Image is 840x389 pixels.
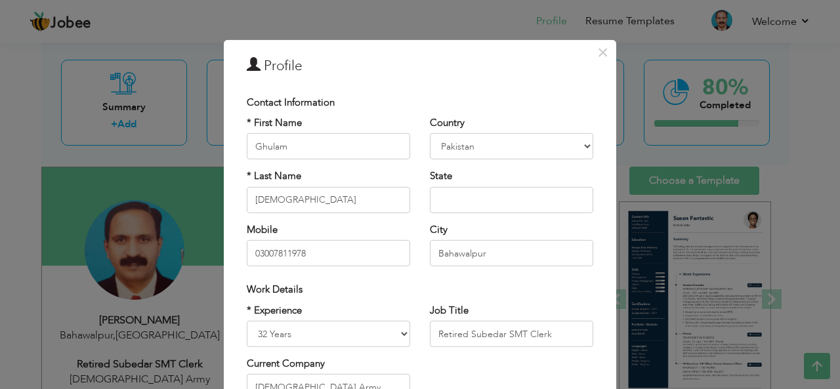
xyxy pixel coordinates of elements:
label: Country [430,116,465,130]
span: × [597,40,608,64]
label: * First Name [247,116,302,130]
button: Close [592,41,613,62]
label: Job Title [430,303,469,317]
label: * Experience [247,303,302,317]
label: Mobile [247,223,278,237]
label: State [430,169,452,183]
h3: Profile [247,56,593,75]
span: Work Details [247,283,303,296]
label: * Last Name [247,169,301,183]
label: City [430,223,448,237]
label: Current Company [247,357,325,371]
span: Contact Information [247,95,335,108]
